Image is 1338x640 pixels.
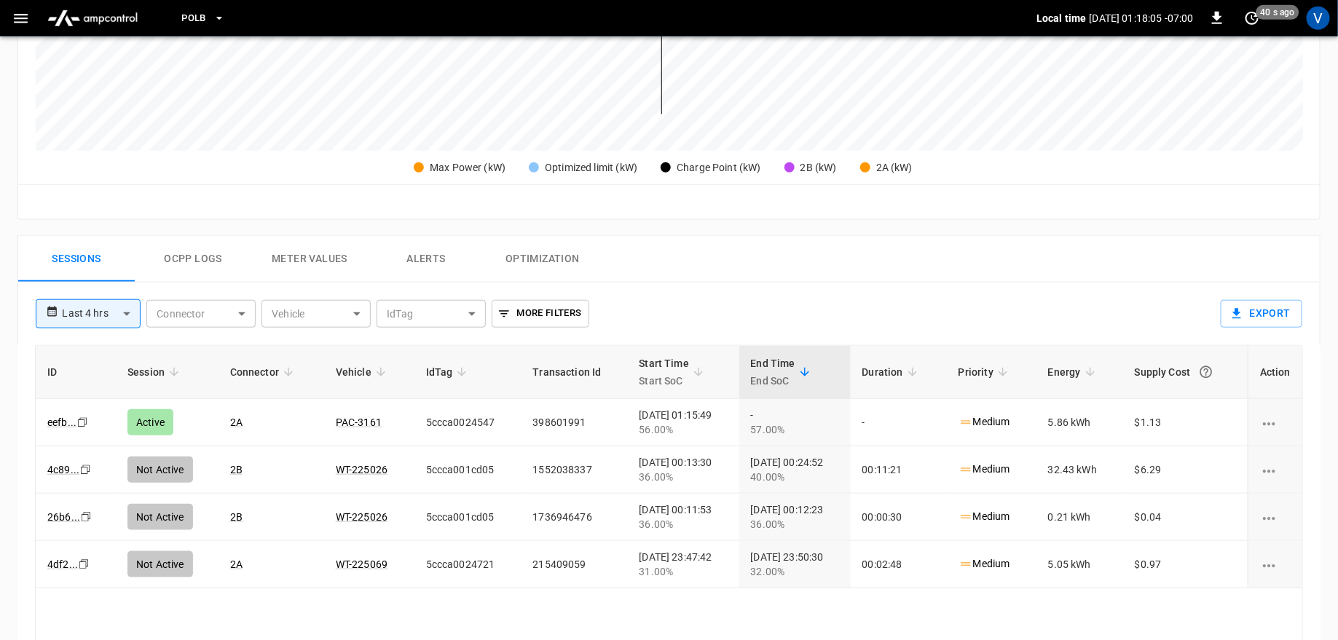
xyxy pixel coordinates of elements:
div: charging session options [1260,557,1291,572]
td: 215409059 [522,541,628,588]
span: PoLB [181,10,206,27]
a: WT-225069 [336,558,387,570]
div: 31.00% [639,564,727,579]
button: Meter Values [251,236,368,283]
td: 00:02:48 [851,541,947,588]
span: Energy [1048,363,1100,381]
div: End Time [751,355,795,390]
div: Last 4 hrs [62,300,141,328]
div: charging session options [1260,415,1291,430]
td: 1736946476 [522,494,628,541]
td: 1552038337 [522,446,628,494]
div: Start Time [639,355,689,390]
button: Ocpp logs [135,236,251,283]
button: set refresh interval [1240,7,1264,30]
a: 4df2... [47,558,78,570]
a: 2A [230,416,243,428]
div: [DATE] 01:15:49 [639,408,727,437]
span: 40 s ago [1256,5,1299,20]
div: Not Active [127,551,193,577]
button: PoLB [176,4,231,33]
div: 32.00% [751,564,839,579]
a: PAC-3161 [336,416,382,428]
span: Start TimeStart SoC [639,355,708,390]
a: 2B [230,511,243,523]
td: 00:00:30 [851,494,947,541]
a: 2B [230,464,243,475]
div: 56.00% [639,422,727,437]
p: Medium [959,556,1010,572]
p: Local time [1036,11,1087,25]
span: Vehicle [336,363,390,381]
div: copy [79,509,94,525]
td: 5ccca001cd05 [414,494,522,541]
td: 0.21 kWh [1036,494,1123,541]
div: charging session options [1260,510,1291,524]
th: Transaction Id [522,346,628,399]
th: ID [36,346,116,399]
p: [DATE] 01:18:05 -07:00 [1090,11,1194,25]
div: 36.00% [639,517,727,532]
button: The cost of your charging session based on your supply rates [1193,359,1219,385]
div: [DATE] 23:47:42 [639,550,727,579]
p: Medium [959,462,1010,477]
span: Priority [959,363,1012,381]
div: 57.00% [751,422,839,437]
div: Max Power (kW) [430,160,505,175]
div: [DATE] 23:50:30 [751,550,839,579]
td: 32.43 kWh [1036,446,1123,494]
div: Active [127,409,173,435]
div: copy [76,414,90,430]
div: Not Active [127,457,193,483]
td: $6.29 [1123,446,1248,494]
div: Not Active [127,504,193,530]
td: 5.05 kWh [1036,541,1123,588]
div: profile-icon [1307,7,1330,30]
div: Optimized limit (kW) [545,160,637,175]
button: Optimization [484,236,601,283]
div: copy [77,556,92,572]
div: [DATE] 00:13:30 [639,455,727,484]
span: IdTag [426,363,472,381]
div: charging session options [1260,462,1291,477]
p: Start SoC [639,372,689,390]
div: Supply Cost [1135,359,1236,385]
div: copy [79,462,93,478]
button: Sessions [18,236,135,283]
a: eefb... [47,416,76,428]
div: 36.00% [639,470,727,484]
td: 5ccca0024547 [414,399,522,446]
p: Medium [959,509,1010,524]
span: Session [127,363,184,381]
img: ampcontrol.io logo [42,4,143,32]
p: Medium [959,414,1010,430]
td: 5ccca0024721 [414,541,522,588]
td: 398601991 [522,399,628,446]
button: Alerts [368,236,484,283]
a: 2A [230,558,243,570]
div: 36.00% [751,517,839,532]
button: More Filters [492,300,589,328]
div: 40.00% [751,470,839,484]
p: End SoC [751,372,795,390]
div: 2A (kW) [876,160,913,175]
td: 5ccca001cd05 [414,446,522,494]
td: $0.97 [1123,541,1248,588]
td: 5.86 kWh [1036,399,1123,446]
a: WT-225026 [336,511,387,523]
th: Action [1248,346,1302,399]
span: End TimeEnd SoC [751,355,814,390]
div: Charge Point (kW) [677,160,761,175]
div: [DATE] 00:24:52 [751,455,839,484]
div: [DATE] 00:12:23 [751,502,839,532]
div: [DATE] 00:11:53 [639,502,727,532]
span: Connector [230,363,298,381]
div: - [751,408,839,437]
td: 00:11:21 [851,446,947,494]
button: Export [1221,300,1302,328]
span: Duration [862,363,922,381]
div: 2B (kW) [800,160,837,175]
a: WT-225026 [336,464,387,475]
td: - [851,399,947,446]
td: $1.13 [1123,399,1248,446]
